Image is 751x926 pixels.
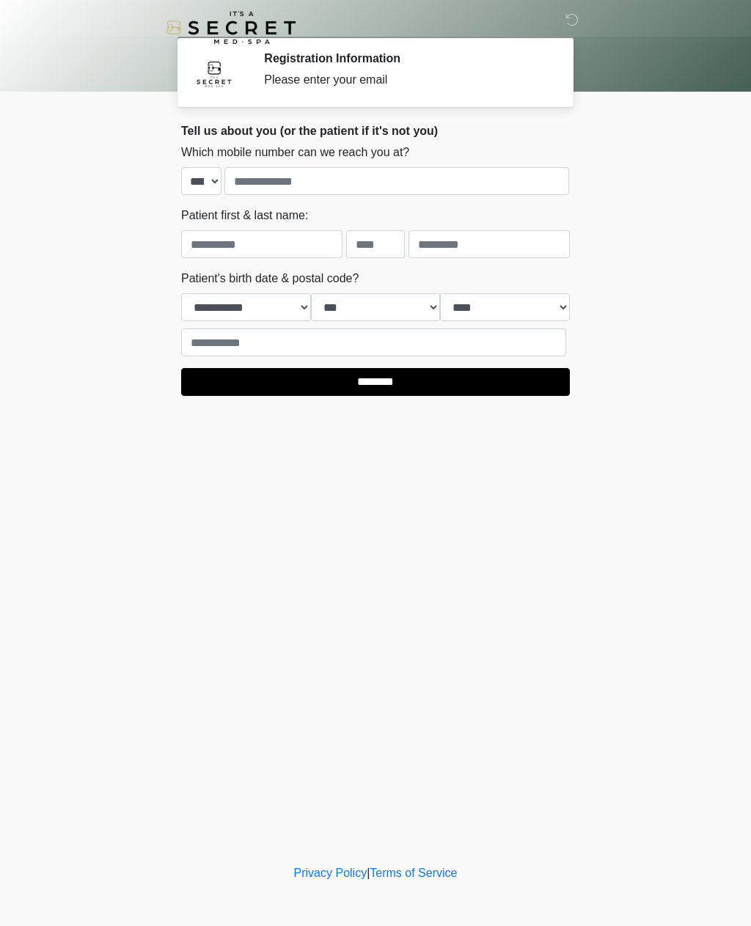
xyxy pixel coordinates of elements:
a: Terms of Service [370,867,457,879]
div: Please enter your email [264,71,548,89]
label: Patient first & last name: [181,207,308,224]
h2: Tell us about you (or the patient if it's not you) [181,124,570,138]
label: Patient's birth date & postal code? [181,270,359,287]
h2: Registration Information [264,51,548,65]
a: Privacy Policy [294,867,367,879]
label: Which mobile number can we reach you at? [181,144,409,161]
img: It's A Secret Med Spa Logo [166,11,296,44]
img: Agent Avatar [192,51,236,95]
a: | [367,867,370,879]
